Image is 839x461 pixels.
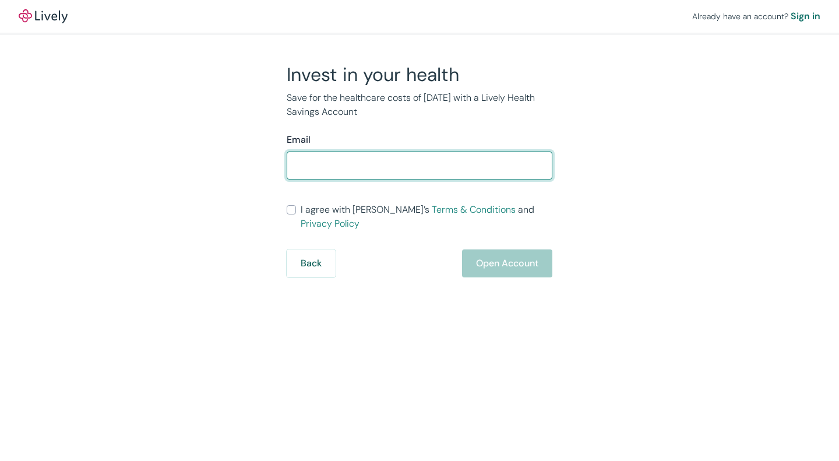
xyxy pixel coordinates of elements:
[432,203,516,216] a: Terms & Conditions
[19,9,68,23] img: Lively
[19,9,68,23] a: LivelyLively
[692,9,820,23] div: Already have an account?
[301,217,359,230] a: Privacy Policy
[287,249,336,277] button: Back
[287,133,311,147] label: Email
[287,63,552,86] h2: Invest in your health
[301,203,552,231] span: I agree with [PERSON_NAME]’s and
[791,9,820,23] a: Sign in
[287,91,552,119] p: Save for the healthcare costs of [DATE] with a Lively Health Savings Account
